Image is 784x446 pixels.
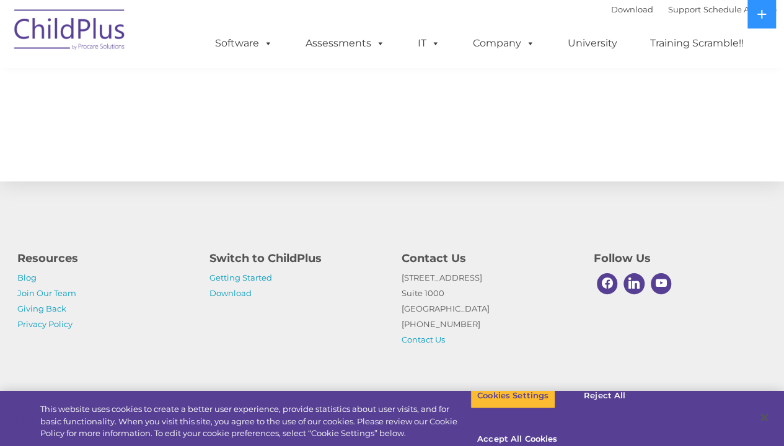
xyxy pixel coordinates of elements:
[17,304,66,313] a: Giving Back
[40,403,470,440] div: This website uses cookies to create a better user experience, provide statistics about user visit...
[402,270,575,348] p: [STREET_ADDRESS] Suite 1000 [GEOGRAPHIC_DATA] [PHONE_NUMBER]
[594,250,767,267] h4: Follow Us
[17,250,191,267] h4: Resources
[555,31,630,56] a: University
[470,383,555,409] button: Cookies Settings
[172,82,210,91] span: Last name
[209,250,383,267] h4: Switch to ChildPlus
[668,4,701,14] a: Support
[402,250,575,267] h4: Contact Us
[638,31,756,56] a: Training Scramble!!
[703,4,777,14] a: Schedule A Demo
[402,334,445,344] a: Contact Us
[8,1,132,63] img: ChildPlus by Procare Solutions
[566,383,643,409] button: Reject All
[203,31,285,56] a: Software
[611,4,777,14] font: |
[17,319,73,329] a: Privacy Policy
[17,273,37,282] a: Blog
[209,273,272,282] a: Getting Started
[293,31,397,56] a: Assessments
[751,404,778,431] button: Close
[460,31,547,56] a: Company
[17,288,76,298] a: Join Our Team
[611,4,653,14] a: Download
[594,270,621,297] a: Facebook
[172,133,225,142] span: Phone number
[209,288,252,298] a: Download
[648,270,675,297] a: Youtube
[620,270,648,297] a: Linkedin
[405,31,452,56] a: IT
